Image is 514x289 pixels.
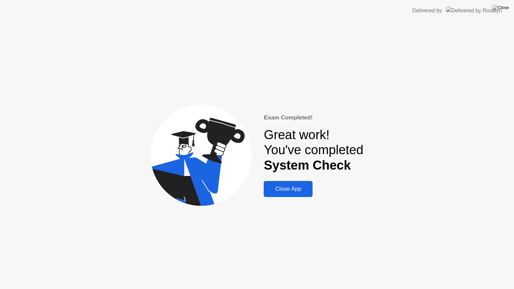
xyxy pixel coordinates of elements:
[264,158,351,172] b: System Check
[264,127,363,173] div: Great work! You've completed
[412,7,442,15] div: Delivered by
[266,186,311,192] div: Close App
[264,113,363,122] div: Exam Completed!
[446,7,502,14] img: Delivered by Rosalyn
[492,5,509,10] img: Close
[264,181,313,197] button: Close App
